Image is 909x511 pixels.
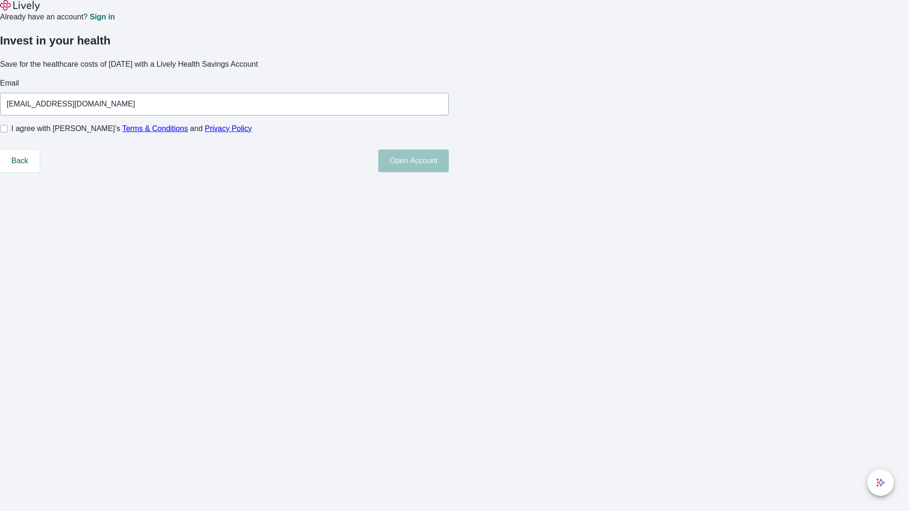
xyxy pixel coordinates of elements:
a: Sign in [89,13,115,21]
svg: Lively AI Assistant [876,478,885,487]
span: I agree with [PERSON_NAME]’s and [11,123,252,134]
button: chat [867,469,894,496]
a: Privacy Policy [205,124,252,132]
a: Terms & Conditions [122,124,188,132]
